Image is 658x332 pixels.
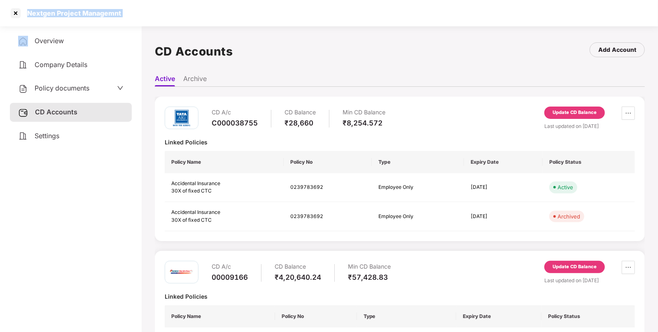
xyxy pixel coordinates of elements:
div: CD Balance [275,261,321,273]
div: Add Account [598,45,636,54]
span: down [117,85,124,91]
th: Expiry Date [464,151,543,173]
div: 00009166 [212,273,248,282]
th: Policy Name [165,151,284,173]
span: CD Accounts [35,108,77,116]
div: ₹4,20,640.24 [275,273,321,282]
div: Nextgen Project Managemnt [22,9,121,17]
img: iciciprud.png [169,260,194,284]
h1: CD Accounts [155,42,233,60]
td: [DATE] [464,202,543,231]
th: Policy No [275,305,357,327]
img: svg+xml;base64,PHN2ZyB4bWxucz0iaHR0cDovL3d3dy53My5vcmcvMjAwMC9zdmciIHdpZHRoPSIyNCIgaGVpZ2h0PSIyNC... [18,60,28,70]
img: svg+xml;base64,PHN2ZyB3aWR0aD0iMjUiIGhlaWdodD0iMjQiIHZpZXdCb3g9IjAgMCAyNSAyNCIgZmlsbD0ibm9uZSIgeG... [18,108,28,118]
div: CD A/c [212,107,258,118]
img: svg+xml;base64,PHN2ZyB4bWxucz0iaHR0cDovL3d3dy53My5vcmcvMjAwMC9zdmciIHdpZHRoPSIyNCIgaGVpZ2h0PSIyNC... [18,84,28,94]
div: C000038755 [212,118,258,128]
div: ₹8,254.572 [343,118,385,128]
div: Employee Only [378,183,457,191]
th: Policy No [284,151,372,173]
div: ₹28,660 [285,118,316,128]
th: Type [357,305,457,327]
span: ellipsis [622,110,635,116]
div: Update CD Balance [553,109,597,116]
th: Policy Name [165,305,275,327]
img: svg+xml;base64,PHN2ZyB4bWxucz0iaHR0cDovL3d3dy53My5vcmcvMjAwMC9zdmciIHdpZHRoPSIyNCIgaGVpZ2h0PSIyNC... [18,37,28,46]
li: Active [155,74,175,86]
li: Archive [183,74,207,86]
div: Linked Policies [165,138,635,146]
button: ellipsis [622,261,635,274]
div: Min CD Balance [343,107,385,118]
th: Type [372,151,464,173]
td: 0239783692 [284,173,372,202]
div: Accidental Insurance [171,180,277,188]
span: Settings [35,132,59,140]
div: Last updated on [DATE] [544,276,635,284]
div: Update CD Balance [553,263,597,271]
th: Expiry Date [456,305,541,327]
button: ellipsis [622,107,635,120]
div: Linked Policies [165,293,635,300]
div: Active [558,183,573,191]
div: ₹57,428.83 [348,273,391,282]
div: Min CD Balance [348,261,391,273]
div: Last updated on [DATE] [544,122,635,130]
td: 0239783692 [284,202,372,231]
span: Company Details [35,60,87,69]
span: 30X of fixed CTC [171,188,212,194]
img: svg+xml;base64,PHN2ZyB4bWxucz0iaHR0cDovL3d3dy53My5vcmcvMjAwMC9zdmciIHdpZHRoPSIyNCIgaGVpZ2h0PSIyNC... [18,131,28,141]
span: Overview [35,37,64,45]
div: CD A/c [212,261,248,273]
div: Employee Only [378,213,457,221]
div: Archived [558,212,580,221]
td: [DATE] [464,173,543,202]
div: CD Balance [285,107,316,118]
span: 30X of fixed CTC [171,217,212,223]
div: Accidental Insurance [171,209,277,216]
img: tatag.png [169,106,194,130]
span: Policy documents [35,84,89,92]
th: Policy Status [543,151,635,173]
th: Policy Status [541,305,635,327]
span: ellipsis [622,264,635,271]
